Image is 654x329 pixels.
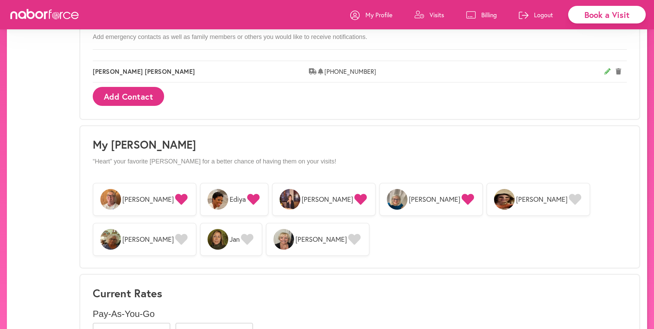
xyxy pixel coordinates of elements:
[122,195,174,203] span: [PERSON_NAME]
[481,11,497,19] p: Billing
[93,33,627,41] p: Add emergency contacts as well as family members or others you would like to receive notifications.
[387,189,408,210] img: sYlkyKNQQJOmrzPKsUp5
[100,229,121,250] img: lv5x1FOfRD63dchEaOEy
[100,189,121,210] img: rNAUBP2TwaVEyhRKB2em
[93,138,627,151] h1: My [PERSON_NAME]
[230,195,246,203] span: Ediya
[273,229,294,250] img: NGSOlIXETJa9dJCAnmgC
[519,4,553,25] a: Logout
[93,87,164,106] button: Add Contact
[516,195,567,203] span: [PERSON_NAME]
[295,235,347,243] span: [PERSON_NAME]
[494,189,515,210] img: 7ahf7HnaTze1Xpq6I9qb
[302,195,353,203] span: [PERSON_NAME]
[534,11,553,19] p: Logout
[93,68,309,76] span: [PERSON_NAME] [PERSON_NAME]
[208,189,228,210] img: Ut7LJgyjSA2obCyQqqEA
[208,229,228,250] img: 7HOQ0OUSYCfCXD7k9G1W
[324,68,604,76] span: [PHONE_NUMBER]
[350,4,392,25] a: My Profile
[409,195,460,203] span: [PERSON_NAME]
[414,4,444,25] a: Visits
[430,11,444,19] p: Visits
[466,4,497,25] a: Billing
[93,158,627,166] p: “Heart” your favorite [PERSON_NAME] for a better chance of having them on your visits!
[280,189,300,210] img: rncs4ayGS96Yi7q8YU0H
[93,309,627,319] p: Pay-As-You-Go
[122,235,174,243] span: [PERSON_NAME]
[568,6,646,23] div: Book a Visit
[93,287,627,300] h3: Current Rates
[230,235,240,243] span: Jan
[365,11,392,19] p: My Profile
